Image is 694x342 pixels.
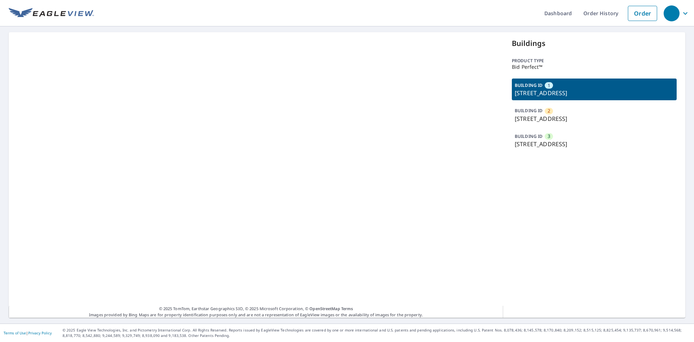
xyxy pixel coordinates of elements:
a: Order [628,6,657,21]
p: [STREET_ADDRESS] [515,89,674,97]
a: Terms [341,306,353,311]
p: BUILDING ID [515,133,543,139]
a: Privacy Policy [28,330,52,335]
p: BUILDING ID [515,107,543,114]
span: 1 [548,82,550,89]
p: Bid Perfect™ [512,64,677,70]
p: Product type [512,58,677,64]
span: 2 [548,107,550,114]
span: 3 [548,133,550,140]
p: [STREET_ADDRESS] [515,140,674,148]
p: Images provided by Bing Maps are for property identification purposes only and are not a represen... [9,306,503,318]
p: © 2025 Eagle View Technologies, Inc. and Pictometry International Corp. All Rights Reserved. Repo... [63,328,690,338]
a: Terms of Use [4,330,26,335]
span: © 2025 TomTom, Earthstar Geographics SIO, © 2025 Microsoft Corporation, © [159,306,353,312]
a: OpenStreetMap [309,306,340,311]
p: Buildings [512,38,677,49]
p: [STREET_ADDRESS] [515,114,674,123]
img: EV Logo [9,8,94,19]
p: BUILDING ID [515,82,543,88]
p: | [4,331,52,335]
